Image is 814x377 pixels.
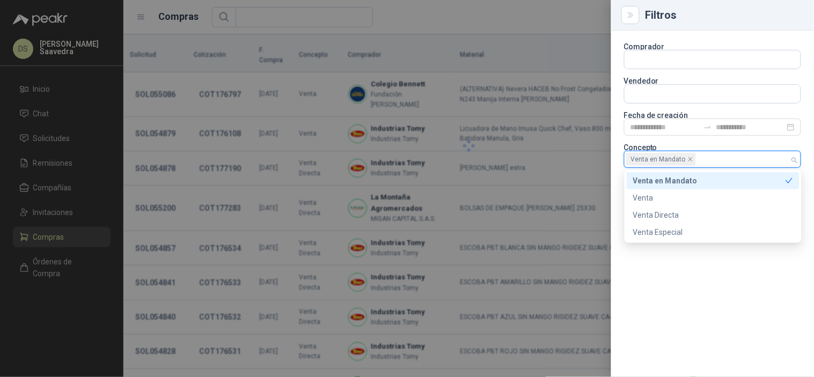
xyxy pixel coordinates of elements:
[624,112,801,119] p: Fecha de creación
[626,153,696,166] span: Venta en Mandato
[631,153,686,165] span: Venta en Mandato
[633,209,793,221] div: Venta Directa
[627,189,800,206] div: Venta
[627,206,800,224] div: Venta Directa
[688,157,693,162] span: close
[624,43,801,50] p: Comprador
[633,226,793,238] div: Venta Especial
[624,144,801,151] p: Concepto
[624,78,801,84] p: Vendedor
[633,192,793,204] div: Venta
[786,177,793,184] span: check
[633,175,786,187] div: Venta en Mandato
[646,10,801,20] div: Filtros
[703,123,712,131] span: swap-right
[627,224,800,241] div: Venta Especial
[624,9,637,21] button: Close
[703,123,712,131] span: to
[627,172,800,189] div: Venta en Mandato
